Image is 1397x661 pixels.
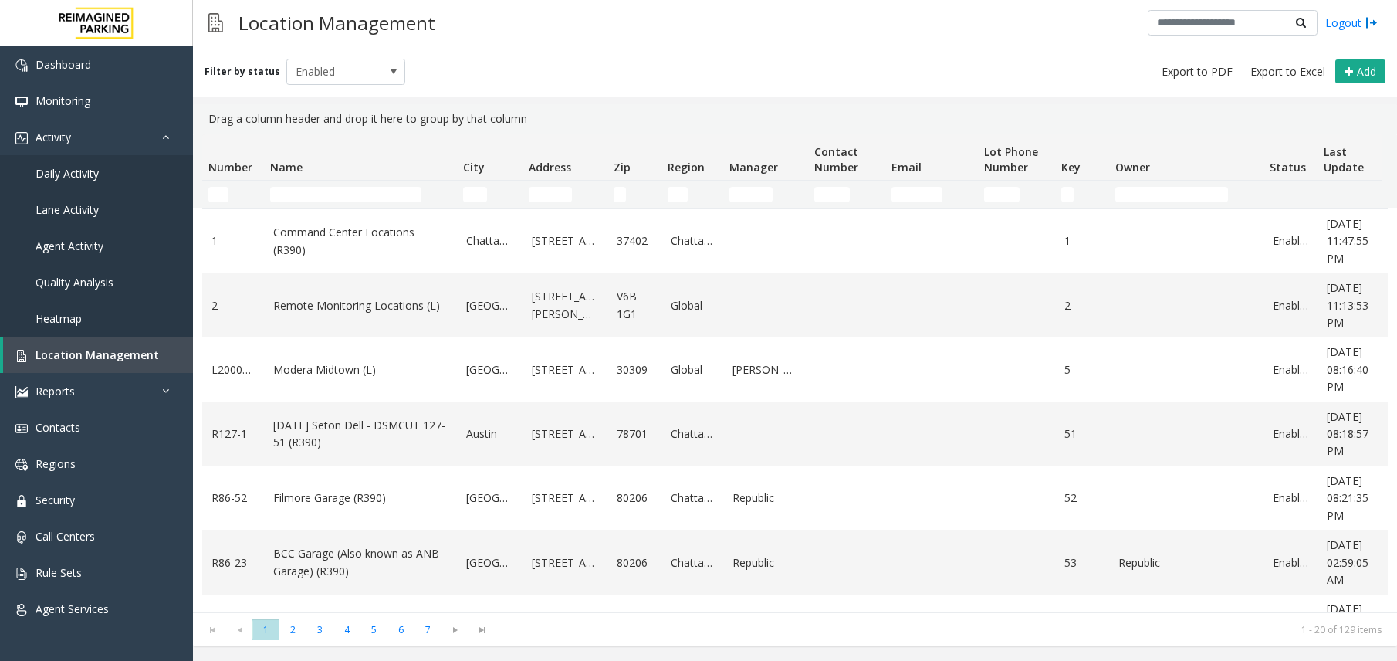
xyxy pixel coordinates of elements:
[668,187,688,202] input: Region Filter
[15,531,28,544] img: 'icon'
[15,459,28,471] img: 'icon'
[333,619,360,640] span: Page 4
[468,619,496,641] span: Go to the last page
[211,361,255,378] a: L20000500
[15,59,28,72] img: 'icon'
[671,297,714,314] a: Global
[273,610,448,645] a: [PERSON_NAME]'s Blue Sombrero (I) (R390)
[463,160,485,175] span: City
[617,425,652,442] a: 78701
[36,93,90,108] span: Monitoring
[252,619,279,640] span: Page 1
[15,495,28,507] img: 'icon'
[1273,554,1308,571] a: Enabled
[1327,537,1368,587] span: [DATE] 02:59:05 AM
[1064,232,1100,249] a: 1
[1327,408,1385,460] a: [DATE] 08:18:57 PM
[1064,490,1100,507] a: 52
[414,619,441,640] span: Page 7
[661,181,723,208] td: Region Filter
[532,361,598,378] a: [STREET_ADDRESS]
[273,417,448,452] a: [DATE] Seton Dell - DSMCUT 127-51 (R390)
[36,347,159,362] span: Location Management
[211,425,255,442] a: R127-1
[617,232,652,249] a: 37402
[529,187,572,202] input: Address Filter
[1327,602,1368,651] span: [DATE] 08:23:10 PM
[36,456,76,471] span: Regions
[617,554,652,571] a: 80206
[36,202,99,217] span: Lane Activity
[466,554,513,571] a: [GEOGRAPHIC_DATA]
[1061,187,1074,202] input: Key Filter
[445,624,465,636] span: Go to the next page
[614,187,626,202] input: Zip Filter
[732,490,799,507] a: Republic
[984,144,1038,175] span: Lot Phone Number
[15,568,28,580] img: 'icon'
[264,181,457,208] td: Name Filter
[617,361,652,378] a: 30309
[532,232,598,249] a: [STREET_ADDRESS]
[273,297,448,314] a: Remote Monitoring Locations (L)
[729,160,778,175] span: Manager
[1327,409,1368,459] span: [DATE] 08:18:57 PM
[1327,280,1385,331] a: [DATE] 11:13:53 PM
[532,490,598,507] a: [STREET_ADDRESS]
[1109,181,1263,208] td: Owner Filter
[729,187,773,202] input: Manager Filter
[273,490,448,507] a: Filmore Garage (R390)
[1064,361,1100,378] a: 5
[814,187,850,202] input: Contact Number Filter
[15,386,28,398] img: 'icon'
[614,160,631,175] span: Zip
[273,224,448,259] a: Command Center Locations (R390)
[1064,425,1100,442] a: 51
[1064,297,1100,314] a: 2
[36,493,75,507] span: Security
[984,187,1020,202] input: Lot Phone Number Filter
[1115,160,1150,175] span: Owner
[231,4,443,42] h3: Location Management
[532,288,598,323] a: [STREET_ADDRESS][PERSON_NAME]
[732,361,799,378] a: [PERSON_NAME]
[36,130,71,144] span: Activity
[617,490,652,507] a: 80206
[891,187,942,202] input: Email Filter
[211,232,255,249] a: 1
[1064,554,1100,571] a: 53
[36,565,82,580] span: Rule Sets
[814,144,858,175] span: Contact Number
[1327,216,1368,266] span: [DATE] 11:47:55 PM
[891,160,922,175] span: Email
[15,350,28,362] img: 'icon'
[36,602,109,616] span: Agent Services
[208,187,228,202] input: Number Filter
[671,490,714,507] a: Chattanooga
[1244,61,1331,83] button: Export to Excel
[617,288,652,323] a: V6B 1G1
[671,554,714,571] a: Chattanooga
[1325,15,1378,31] a: Logout
[466,361,513,378] a: [GEOGRAPHIC_DATA]
[15,132,28,144] img: 'icon'
[193,134,1397,612] div: Data table
[1273,297,1308,314] a: Enabled
[607,181,661,208] td: Zip Filter
[668,160,705,175] span: Region
[1335,59,1385,84] button: Add
[978,181,1055,208] td: Lot Phone Number Filter
[671,232,714,249] a: Chattanooga
[1263,134,1318,181] th: Status
[202,104,1388,134] div: Drag a column header and drop it here to group by that column
[1327,473,1385,524] a: [DATE] 08:21:35 PM
[1327,473,1368,523] span: [DATE] 08:21:35 PM
[360,619,387,640] span: Page 5
[1055,181,1109,208] td: Key Filter
[287,59,381,84] span: Enabled
[36,311,82,326] span: Heatmap
[270,160,303,175] span: Name
[1118,554,1254,571] a: Republic
[36,239,103,253] span: Agent Activity
[671,361,714,378] a: Global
